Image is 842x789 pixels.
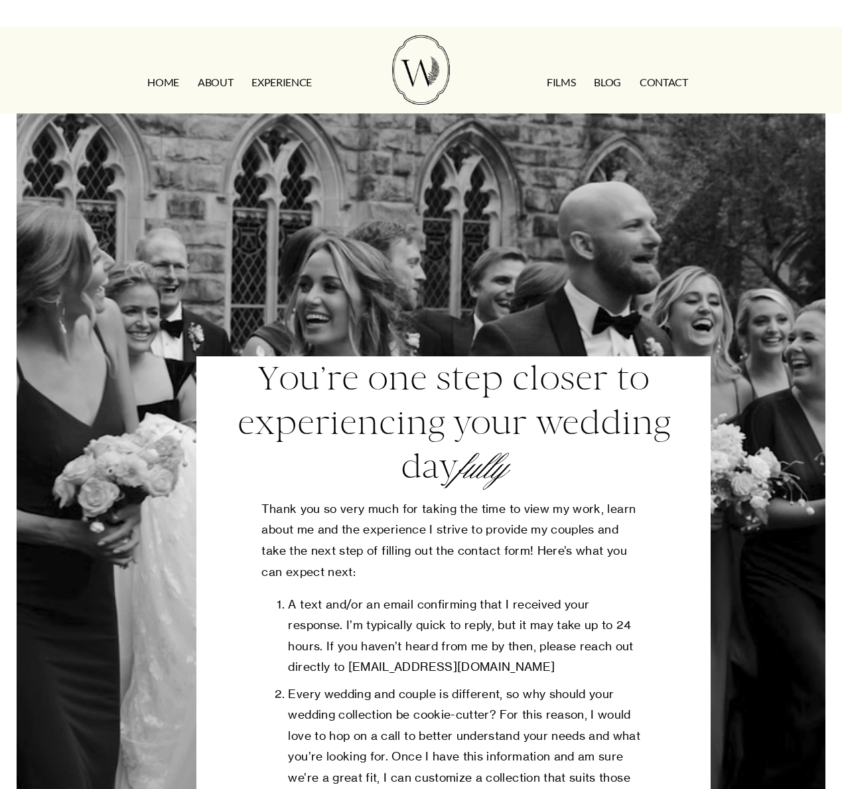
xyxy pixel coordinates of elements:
p: Thank you so very much for taking the time to view my work, learn about me and the experience I s... [261,498,645,582]
img: Wild Fern Weddings [392,35,449,105]
a: Blog [594,72,621,93]
a: HOME [147,72,179,93]
a: ABOUT [198,72,233,93]
a: FILMS [547,72,575,93]
em: fully [456,447,507,489]
a: CONTACT [640,72,688,93]
a: EXPERIENCE [251,72,312,93]
h2: You’re one step closer to experiencing your wedding day [196,356,711,491]
p: A text and/or an email confirming that I received your response. I’m typically quick to reply, bu... [288,594,645,678]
